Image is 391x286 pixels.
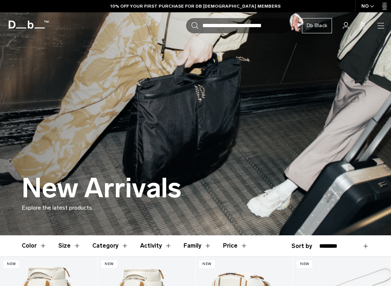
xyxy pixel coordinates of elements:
[101,260,117,268] p: New
[22,173,181,203] h1: New Arrivals
[140,235,172,256] button: Toggle Filter
[302,18,332,33] a: Db Black
[58,235,81,256] button: Toggle Filter
[199,260,215,268] p: New
[297,260,312,268] p: New
[22,203,369,212] p: Explore the latest products.
[110,3,281,9] a: 10% OFF YOUR FIRST PURCHASE FOR DB [DEMOGRAPHIC_DATA] MEMBERS
[4,260,19,268] p: New
[22,235,47,256] button: Toggle Filter
[223,235,248,256] button: Toggle Price
[184,235,211,256] button: Toggle Filter
[92,235,129,256] button: Toggle Filter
